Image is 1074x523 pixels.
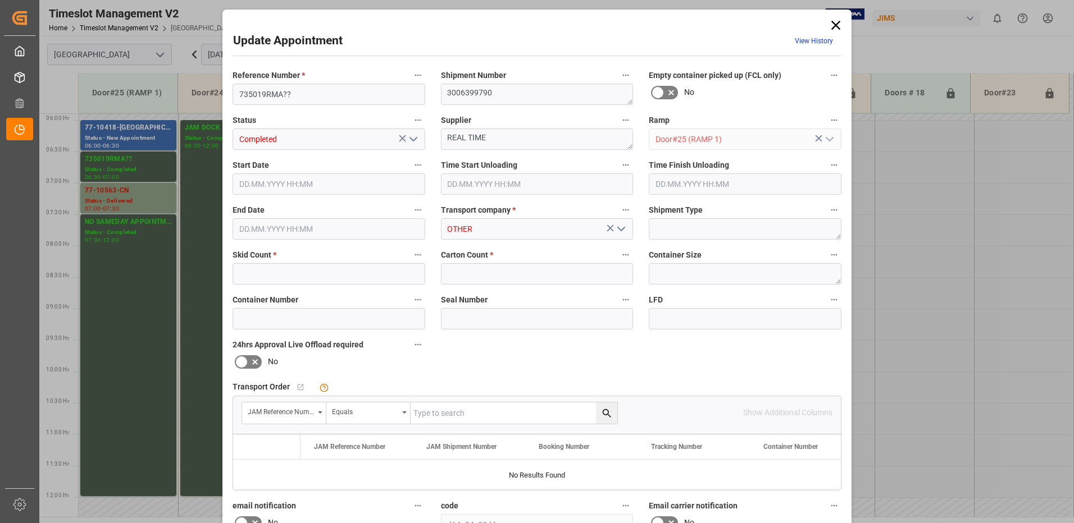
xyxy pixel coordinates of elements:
textarea: 3006399790 [441,84,634,105]
button: Seal Number [618,292,633,307]
span: Status [233,114,256,126]
button: Container Size [827,247,841,262]
button: email notification [411,498,425,513]
span: Empty container picked up (FCL only) [649,70,781,81]
button: Start Date [411,158,425,172]
button: Shipment Type [827,203,841,217]
button: 24hrs Approval Live Offload required [411,337,425,352]
input: DD.MM.YYYY HH:MM [441,173,634,195]
button: open menu [404,131,421,148]
a: View History [795,37,833,45]
span: email notification [233,500,296,512]
div: Equals [332,404,398,417]
button: End Date [411,203,425,217]
span: No [268,356,278,368]
button: Status [411,113,425,127]
span: Time Finish Unloading [649,159,729,171]
input: Type to search/select [649,129,841,150]
button: Shipment Number [618,68,633,82]
button: Time Start Unloading [618,158,633,172]
input: DD.MM.YYYY HH:MM [233,218,425,240]
span: LFD [649,294,663,306]
span: End Date [233,204,265,216]
span: Shipment Type [649,204,703,216]
span: Seal Number [441,294,488,306]
button: Empty container picked up (FCL only) [827,68,841,82]
button: Container Number [411,292,425,307]
button: Supplier [618,113,633,127]
button: Time Finish Unloading [827,158,841,172]
span: Reference Number [233,70,305,81]
span: Transport Order [233,381,290,393]
span: Tracking Number [651,443,702,451]
button: Ramp [827,113,841,127]
span: Email carrier notification [649,500,738,512]
button: search button [596,402,617,424]
span: Time Start Unloading [441,159,517,171]
input: DD.MM.YYYY HH:MM [233,173,425,195]
span: JAM Reference Number [314,443,385,451]
button: Reference Number * [411,68,425,82]
span: Shipment Number [441,70,506,81]
span: Skid Count [233,249,276,261]
button: code [618,498,633,513]
button: open menu [612,221,629,238]
span: JAM Shipment Number [426,443,497,451]
span: Container Number [763,443,818,451]
button: Skid Count * [411,247,425,262]
input: Type to search/select [233,129,425,150]
span: Ramp [649,114,670,126]
span: Start Date [233,159,269,171]
span: Container Size [649,249,702,261]
span: Carton Count [441,249,493,261]
span: code [441,500,458,512]
button: Email carrier notification [827,498,841,513]
span: Container Number [233,294,298,306]
div: JAM Reference Number [248,404,314,417]
button: open menu [820,131,837,148]
button: LFD [827,292,841,307]
input: Type to search [411,402,617,424]
textarea: REAL TIME [441,129,634,150]
button: Transport company * [618,203,633,217]
span: Booking Number [539,443,589,451]
button: open menu [242,402,326,424]
button: open menu [326,402,411,424]
span: 24hrs Approval Live Offload required [233,339,363,351]
span: No [684,86,694,98]
h2: Update Appointment [233,32,343,50]
input: DD.MM.YYYY HH:MM [649,173,841,195]
span: Supplier [441,114,471,126]
span: Transport company [441,204,516,216]
button: Carton Count * [618,247,633,262]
